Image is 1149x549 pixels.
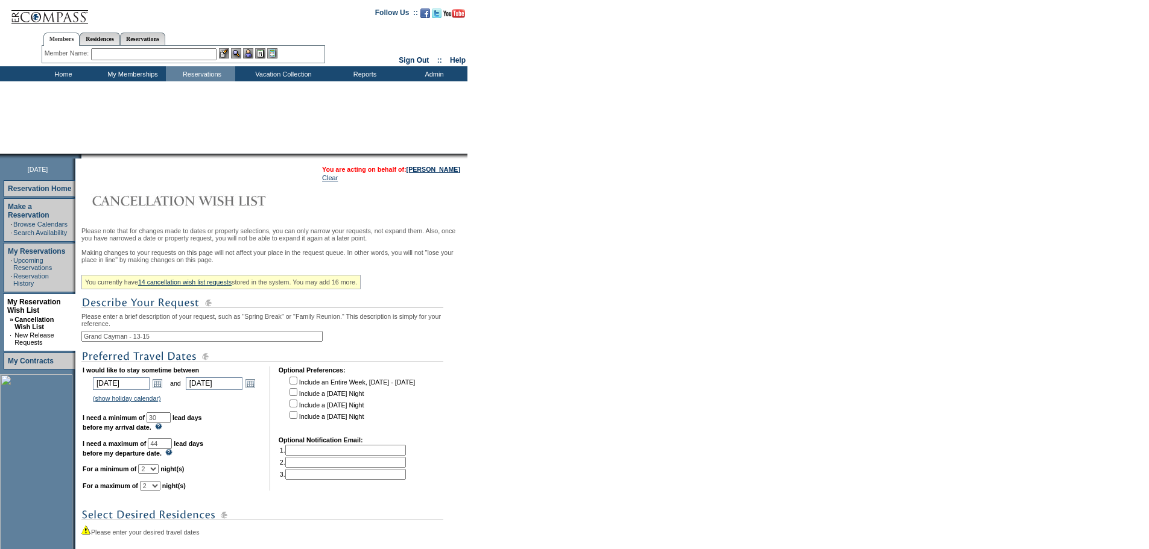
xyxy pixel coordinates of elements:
[81,275,361,289] div: You currently have stored in the system. You may add 16 more.
[443,12,465,19] a: Subscribe to our YouTube Channel
[243,48,253,58] img: Impersonate
[81,154,83,158] img: blank.gif
[279,436,363,444] b: Optional Notification Email:
[10,257,12,271] td: ·
[219,48,229,58] img: b_edit.gif
[420,12,430,19] a: Become our fan on Facebook
[8,184,71,193] a: Reservation Home
[420,8,430,18] img: Become our fan on Facebook
[186,377,242,390] input: Date format: M/D/Y. Shortcut keys: [T] for Today. [UP] or [.] for Next Day. [DOWN] or [,] for Pre...
[97,66,166,81] td: My Memberships
[160,465,184,472] b: night(s)
[168,375,183,392] td: and
[231,48,241,58] img: View
[81,525,91,535] img: icon_alert2.gif
[14,331,54,346] a: New Release Requests
[279,366,346,374] b: Optional Preferences:
[443,9,465,18] img: Subscribe to our YouTube Channel
[83,440,203,457] b: lead days before my departure date.
[329,66,398,81] td: Reports
[322,174,338,181] a: Clear
[162,482,186,489] b: night(s)
[7,298,61,315] a: My Reservation Wish List
[13,272,49,287] a: Reservation History
[83,366,199,374] b: I would like to stay sometime between
[155,423,162,430] img: questionMark_lightBlue.gif
[235,66,329,81] td: Vacation Collection
[83,414,145,421] b: I need a minimum of
[13,257,52,271] a: Upcoming Reservations
[43,33,80,46] a: Members
[8,202,49,219] a: Make a Reservation
[120,33,165,45] a: Reservations
[151,377,164,390] a: Open the calendar popup.
[280,469,406,480] td: 3.
[81,189,323,213] img: Cancellation Wish List
[80,33,120,45] a: Residences
[255,48,265,58] img: Reservations
[10,316,13,323] b: »
[45,48,91,58] div: Member Name:
[267,48,277,58] img: b_calculator.gif
[166,66,235,81] td: Reservations
[93,377,150,390] input: Date format: M/D/Y. Shortcut keys: [T] for Today. [UP] or [.] for Next Day. [DOWN] or [,] for Pre...
[10,272,12,287] td: ·
[83,440,146,447] b: I need a maximum of
[322,166,460,173] span: You are acting on behalf of:
[280,445,406,456] td: 1.
[138,278,232,286] a: 14 cancellation wish list requests
[83,482,138,489] b: For a maximum of
[375,7,418,22] td: Follow Us ::
[93,395,161,402] a: (show holiday calendar)
[14,316,54,330] a: Cancellation Wish List
[287,375,415,428] td: Include an Entire Week, [DATE] - [DATE] Include a [DATE] Night Include a [DATE] Night Include a [...
[28,166,48,173] span: [DATE]
[398,66,467,81] td: Admin
[8,357,54,365] a: My Contracts
[10,221,12,228] td: ·
[83,465,136,472] b: For a minimum of
[407,166,460,173] a: [PERSON_NAME]
[432,8,442,18] img: Follow us on Twitter
[280,457,406,468] td: 2.
[83,414,202,431] b: lead days before my arrival date.
[81,525,464,536] div: Please enter your desired travel dates
[437,56,442,64] span: ::
[13,221,68,228] a: Browse Calendars
[13,229,67,236] a: Search Availability
[10,229,12,236] td: ·
[432,12,442,19] a: Follow us on Twitter
[399,56,429,64] a: Sign Out
[165,449,173,456] img: questionMark_lightBlue.gif
[244,377,257,390] a: Open the calendar popup.
[450,56,466,64] a: Help
[10,331,13,346] td: ·
[77,154,81,158] img: promoShadowLeftCorner.gif
[27,66,97,81] td: Home
[8,247,65,256] a: My Reservations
